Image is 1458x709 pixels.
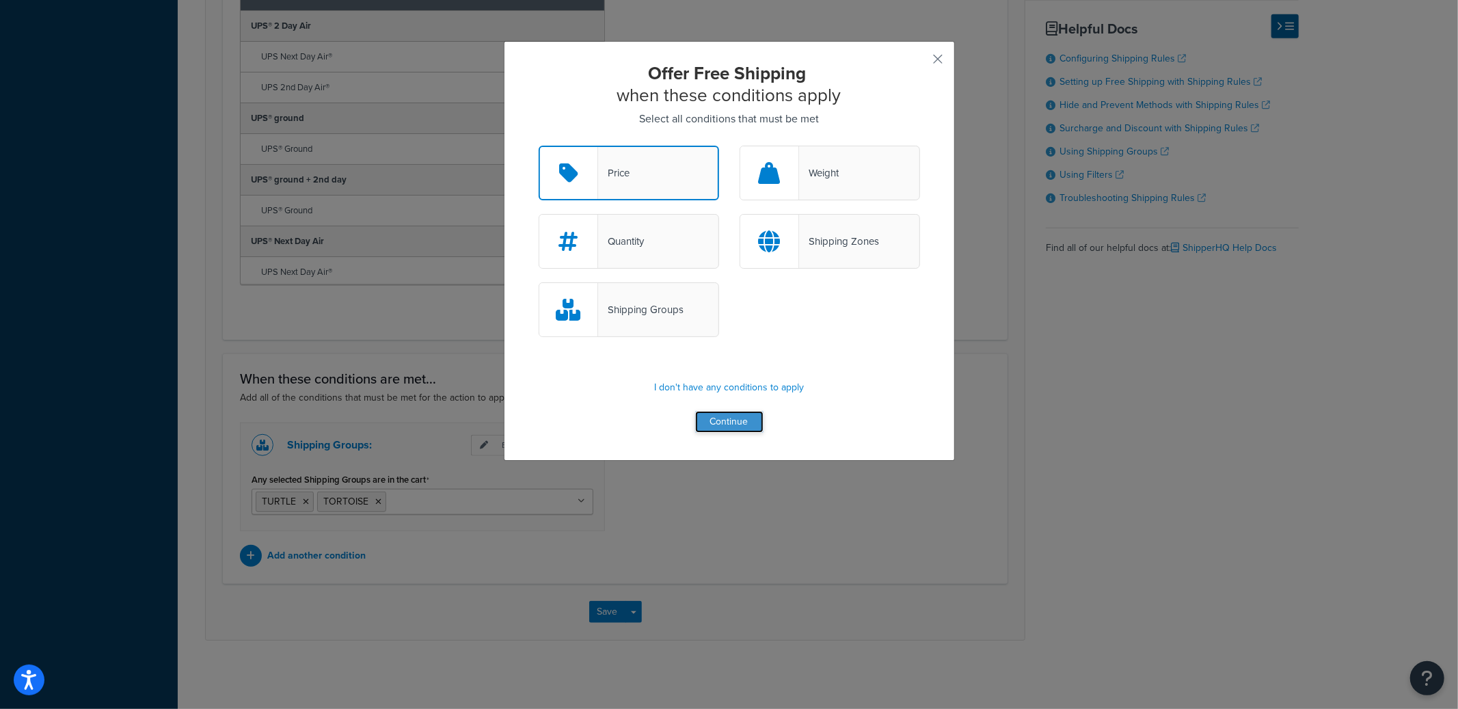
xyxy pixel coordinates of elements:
div: Shipping Groups [598,300,684,319]
div: Shipping Zones [799,232,879,251]
button: Continue [695,411,764,433]
strong: Offer Free Shipping [649,60,807,86]
div: Price [598,163,630,183]
div: Weight [799,163,839,183]
div: Quantity [598,232,644,251]
h2: when these conditions apply [539,62,920,106]
p: I don't have any conditions to apply [539,378,920,397]
p: Select all conditions that must be met [539,109,920,129]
